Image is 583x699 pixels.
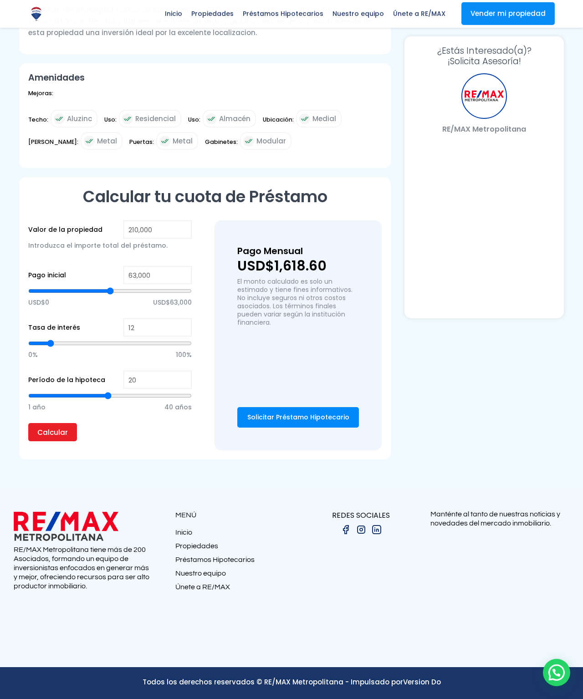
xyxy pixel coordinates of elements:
h3: ¡Solicita Asesoría! [414,46,555,66]
input: RD$ [123,266,192,284]
input: Years [123,371,192,389]
span: Residencial [135,113,176,124]
span: Metal [173,135,193,147]
p: RE/MAX Metropolitana tiene más de 200 Asociados, formando un equipo de inversionistas enfocados e... [14,545,153,591]
p: El monto calculado es solo un estimado y tiene fines informativos. No incluye seguros ni otros co... [237,277,359,327]
iframe: Form 1 [414,142,555,309]
label: Período de la hipoteca [28,374,105,386]
label: Tasa de interés [28,322,80,333]
span: Ubicación: [263,114,294,132]
span: 1 año [28,400,46,414]
p: RE/MAX Metropolitana [414,123,555,135]
label: Pago inicial [28,270,66,281]
img: facebook.png [340,524,351,535]
a: Préstamos Hipotecarios [175,555,291,569]
h3: Pago Mensual [237,243,359,259]
a: Únete a RE/MAX [175,582,291,596]
span: ¿Estás Interesado(a)? [414,46,555,56]
img: check icon [243,136,254,147]
img: check icon [159,136,170,147]
img: Logo de REMAX [28,6,44,22]
span: Gabinetes: [205,136,238,154]
span: [PERSON_NAME]: [28,136,78,154]
span: Metal [97,135,117,147]
p: MENÚ [175,510,291,521]
h2: Amenidades [28,72,382,83]
p: Manténte al tanto de nuestras noticias y novedades del mercado inmobiliario. [430,510,569,528]
span: Inicio [160,7,187,20]
span: Mejoras: [28,87,53,105]
span: Puertas: [129,136,154,154]
span: Aluzinc [67,113,92,124]
h2: Calcular tu cuota de Préstamo [28,186,382,207]
iframe: Form 0 [430,535,569,660]
p: USD$1,618.60 [237,259,359,273]
span: Propiedades [187,7,238,20]
a: Propiedades [175,541,291,555]
span: Nuestro equipo [328,7,389,20]
img: instagram.png [356,524,367,535]
input: Calcular [28,423,77,441]
input: % [123,318,192,337]
img: check icon [84,136,95,147]
img: remax metropolitana logo [14,510,118,543]
img: linkedin.png [371,524,382,535]
a: Solicitar Préstamo Hipotecario [237,407,359,428]
div: RE/MAX Metropolitana [461,73,507,119]
a: Inicio [175,528,291,541]
span: 100% [176,348,192,362]
img: check icon [122,113,133,124]
span: Únete a RE/MAX [389,7,450,20]
span: Introduzca el importe total del préstamo. [28,241,168,250]
a: Nuestro equipo [175,569,291,582]
img: check icon [299,113,310,124]
span: Modular [256,135,286,147]
span: Uso: [188,114,200,132]
span: Medial [312,113,336,124]
img: check icon [206,113,217,124]
span: USD$0 [28,296,49,309]
input: RD$ [123,220,192,239]
span: USD$63,000 [153,296,192,309]
span: Uso: [104,114,117,132]
a: Version Do [403,677,441,687]
label: Valor de la propiedad [28,224,102,235]
span: 40 años [164,400,192,414]
p: Todos los derechos reservados © RE/MAX Metropolitana - Impulsado por [14,676,569,688]
span: Almacén [219,113,251,124]
a: Vender mi propiedad [461,2,555,25]
span: Techo: [28,114,48,132]
p: REDES SOCIALES [291,510,430,521]
span: Préstamos Hipotecarios [238,7,328,20]
span: 0% [28,348,38,362]
img: check icon [54,113,65,124]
